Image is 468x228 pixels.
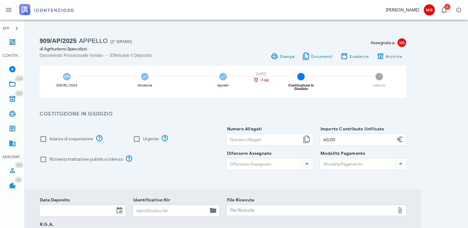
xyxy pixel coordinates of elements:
[260,78,268,82] span: -3 gg
[15,90,24,96] span: Distintivo
[110,40,132,44] span: (2° Grado)
[137,84,152,87] div: Istruttoria
[373,84,385,87] div: Udienza
[225,150,272,157] label: Difensore Assegnato
[422,2,436,17] button: MB
[281,84,321,91] div: Costituzione in Giudizio
[49,136,93,142] label: Istanza di sospensione
[250,72,272,76] div: [DATE]
[217,84,229,87] div: Appello
[15,162,24,168] span: Distintivo
[297,73,305,80] span: 4
[227,159,300,169] input: Difensore Assegnato
[373,52,406,61] button: Archivia
[311,54,333,59] span: Documenti
[376,73,383,80] span: 5
[386,7,419,13] div: [PERSON_NAME]
[133,205,208,216] input: Identificativo Nir
[19,4,74,15] img: logo-text-2x.png
[143,136,159,142] label: Urgente
[17,77,22,81] span: 643
[15,177,22,183] span: Distintivo
[319,126,384,132] label: Importo Contributo Unificato
[227,205,395,215] div: File Ricevuta
[385,54,402,59] span: Archivia
[267,52,298,61] a: Stampa
[40,37,77,44] span: 909/AP/2025
[444,4,450,10] span: Distintivo
[131,197,170,203] label: Identificativo Nir
[17,178,20,182] span: 88
[15,75,24,82] span: Distintivo
[40,52,219,58] div: Documento Processuale Inviato → Effettuare il Deposito
[320,159,394,169] input: Modalità Pagamento
[38,222,54,228] label: R.G.A.
[56,84,77,87] div: 535/RC/2024
[436,2,451,17] button: Distintivo
[17,91,22,95] span: 320
[298,52,337,61] button: Documenti
[2,53,22,58] div: CONTENZIOSO
[424,4,435,15] span: MB
[397,38,406,47] span: MB
[49,156,123,163] label: Richiesta trattazione pubblica Udienza
[40,46,219,52] div: di Agriturismo Specolizzi
[349,54,369,59] span: Scadenze
[17,163,22,167] span: 325
[371,40,395,46] span: Assegnata a:
[337,52,373,61] button: Scadenze
[320,134,395,145] input: Importo Contributo Unificato
[227,134,302,145] input: Numero Allegati
[225,126,262,132] label: Numero Allegati
[319,150,366,157] label: Modalità Pagamento
[40,110,406,118] h3: Costituzione in Giudizio
[225,197,255,203] label: File Ricevuta
[279,54,294,59] span: Stampa
[79,37,108,44] span: Appello
[2,154,22,160] div: ANAGRAFICA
